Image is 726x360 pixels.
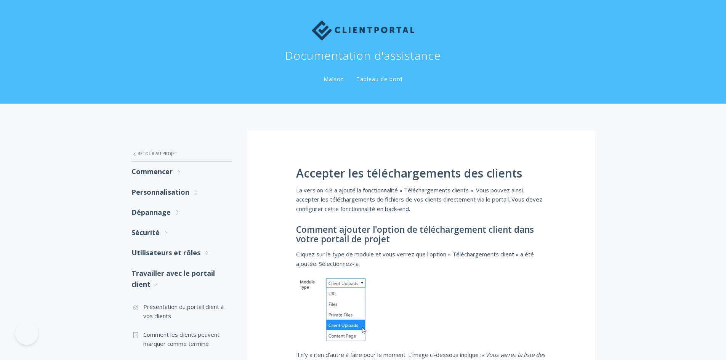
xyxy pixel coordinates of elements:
font: Tableau de bord [356,75,402,83]
a: Maison [322,75,346,83]
font: Comment les clients peuvent marquer comme terminé [143,331,220,347]
font: Sécurité [131,228,160,237]
font: Maison [324,75,344,83]
iframe: Toggle Customer Support [15,322,38,345]
a: Utilisateurs et rôles [131,243,232,263]
font: La version 4.8 a ajouté la fonctionnalité « Téléchargements clients ». Vous pouvez ainsi accepter... [296,186,542,213]
font: Accepter les téléchargements des clients [296,165,522,181]
a: Commencer [131,162,232,182]
a: Personnalisation [131,182,232,202]
font: Utilisateurs et rôles [131,248,200,257]
a: Tableau de bord [355,75,404,83]
font: Il n'y a rien d'autre à faire pour le moment. L'image ci-dessous indique : [296,351,481,358]
font: Commencer [131,167,173,176]
font: Dépannage [131,208,171,217]
font: Travailler avec le portail client [131,269,215,289]
a: Travailler avec le portail client [131,263,232,295]
a: Comment les clients peuvent marquer comme terminé [131,325,232,353]
font: Retour au projet [138,150,177,156]
font: Documentation d'assistance [285,48,441,63]
a: Présentation du portail client à vos clients [131,298,232,325]
img: Accepter les téléchargements des clients dans le portail client [296,274,368,342]
font: Personnalisation [131,187,189,197]
font: Présentation du portail client à vos clients [143,303,224,320]
font: Comment ajouter l'option de téléchargement client dans votre portail de projet [296,224,534,245]
a: Sécurité [131,222,232,243]
font: Cliquez sur le type de module et vous verrez que l'option « Téléchargements client » a été ajouté... [296,250,534,267]
a: Retour au projet [131,146,232,162]
a: Dépannage [131,202,232,222]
